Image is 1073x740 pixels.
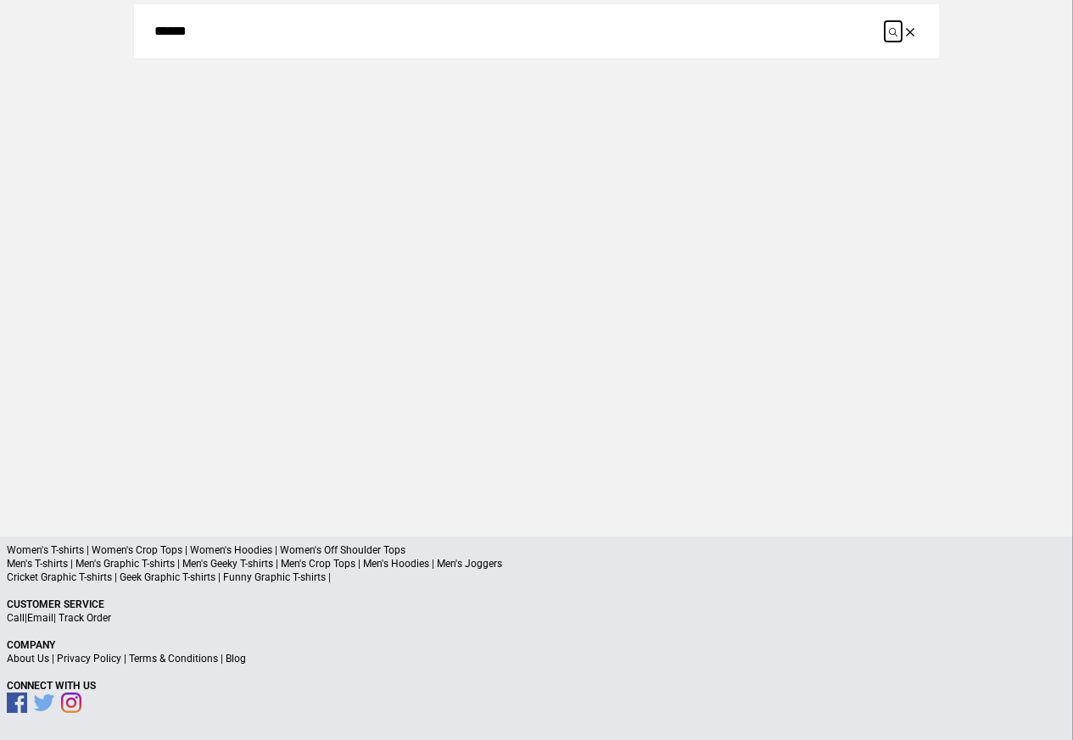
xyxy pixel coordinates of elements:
a: About Us [7,653,49,665]
p: Men's T-shirts | Men's Graphic T-shirts | Men's Geeky T-shirts | Men's Crop Tops | Men's Hoodies ... [7,557,1066,570]
p: Connect With Us [7,679,1066,693]
a: Track Order [59,612,111,624]
a: Terms & Conditions [129,653,218,665]
p: Company [7,638,1066,652]
button: Submit your search query. [885,21,902,42]
a: Email [27,612,53,624]
p: Women's T-shirts | Women's Crop Tops | Women's Hoodies | Women's Off Shoulder Tops [7,543,1066,557]
p: | | [7,611,1066,625]
a: Blog [226,653,246,665]
a: Privacy Policy [57,653,121,665]
button: Clear the search query. [902,21,919,42]
p: Cricket Graphic T-shirts | Geek Graphic T-shirts | Funny Graphic T-shirts | [7,570,1066,584]
p: | | | [7,652,1066,665]
p: Customer Service [7,598,1066,611]
a: Call [7,612,25,624]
